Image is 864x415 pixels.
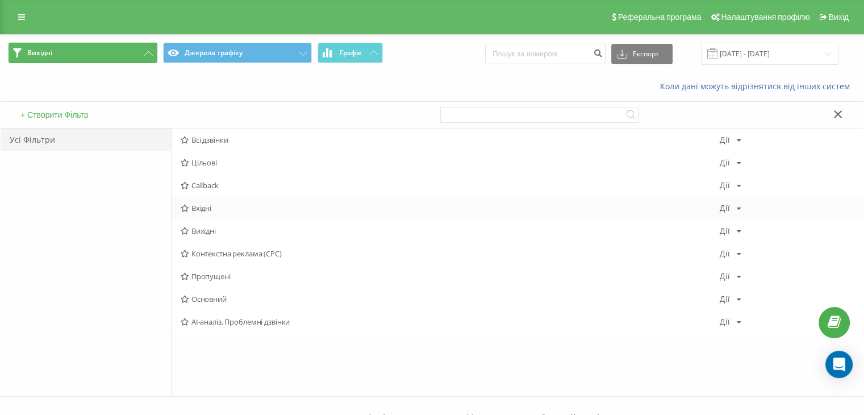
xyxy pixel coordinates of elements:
div: Open Intercom Messenger [825,351,853,378]
span: Графік [340,49,362,57]
div: Усі Фільтри [1,128,171,151]
div: Дії [720,227,730,235]
span: Вхідні [181,204,720,212]
div: Дії [720,181,730,189]
button: Вихідні [9,43,157,63]
div: Дії [720,159,730,167]
span: Пропущені [181,272,720,280]
button: Графік [318,43,383,63]
span: Цільові [181,159,720,167]
div: Дії [720,318,730,326]
span: Налаштування профілю [721,13,809,22]
span: Контекстна реклама (CPC) [181,250,720,258]
span: Вихідні [27,48,52,57]
div: Дії [720,295,730,303]
input: Пошук за номером [485,44,606,64]
span: Всі дзвінки [181,136,720,144]
button: Закрити [830,109,846,121]
button: Джерела трафіку [163,43,312,63]
button: Експорт [611,44,673,64]
span: Callback [181,181,720,189]
div: Дії [720,136,730,144]
span: Реферальна програма [618,13,702,22]
span: Основний [181,295,720,303]
div: Дії [720,272,730,280]
button: + Створити Фільтр [17,110,92,120]
div: Дії [720,204,730,212]
span: AI-аналіз. Проблемні дзвінки [181,318,720,326]
a: Коли дані можуть відрізнятися вiд інших систем [660,81,855,92]
span: Вихідні [181,227,720,235]
div: Дії [720,250,730,258]
span: Вихід [829,13,849,22]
